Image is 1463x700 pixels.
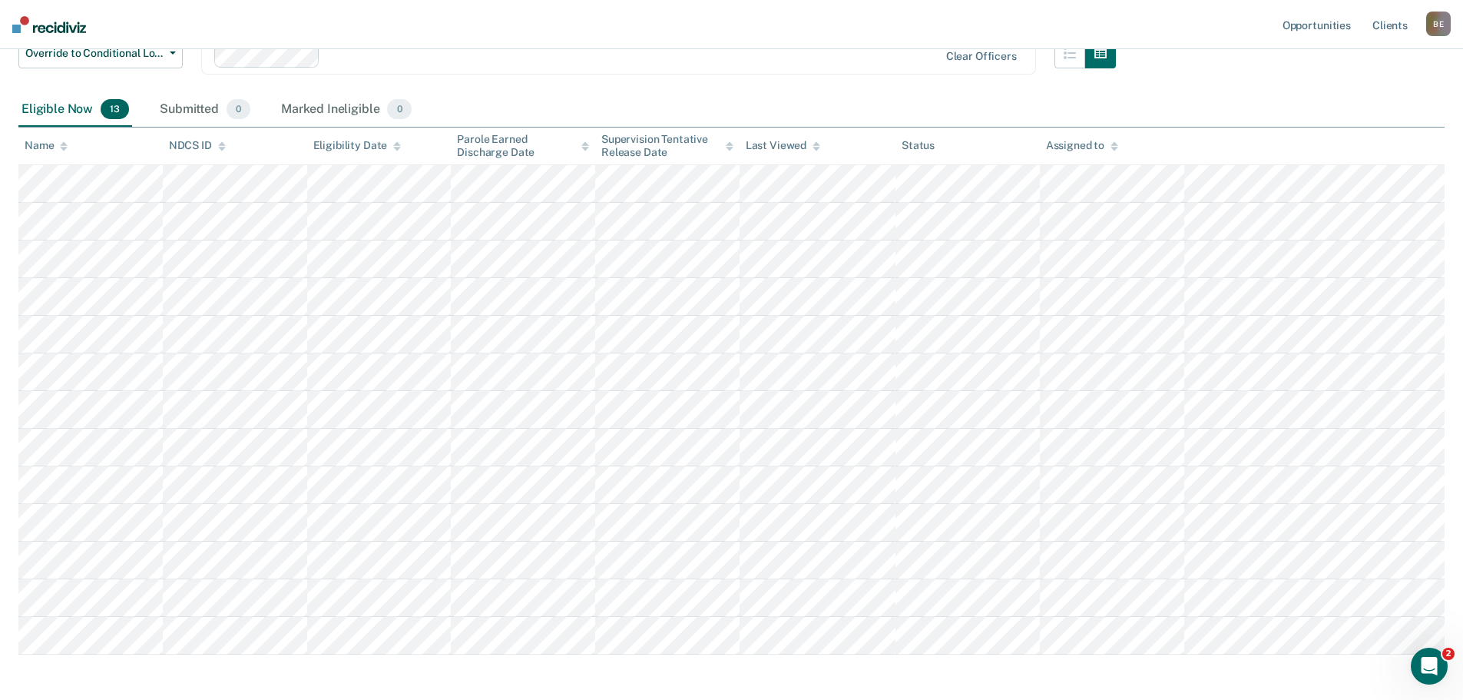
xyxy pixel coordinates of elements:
[946,50,1017,63] div: Clear officers
[18,93,132,127] div: Eligible Now13
[278,93,415,127] div: Marked Ineligible0
[313,139,402,152] div: Eligibility Date
[12,16,86,33] img: Recidiviz
[457,133,589,159] div: Parole Earned Discharge Date
[902,139,935,152] div: Status
[1426,12,1451,36] button: BE
[101,99,129,119] span: 13
[1426,12,1451,36] div: B E
[25,139,68,152] div: Name
[227,99,250,119] span: 0
[25,47,164,60] span: Override to Conditional Low Risk
[1442,648,1455,660] span: 2
[601,133,733,159] div: Supervision Tentative Release Date
[1411,648,1448,685] iframe: Intercom live chat
[1046,139,1118,152] div: Assigned to
[169,139,226,152] div: NDCS ID
[157,93,253,127] div: Submitted0
[387,99,411,119] span: 0
[746,139,820,152] div: Last Viewed
[18,38,183,68] button: Override to Conditional Low Risk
